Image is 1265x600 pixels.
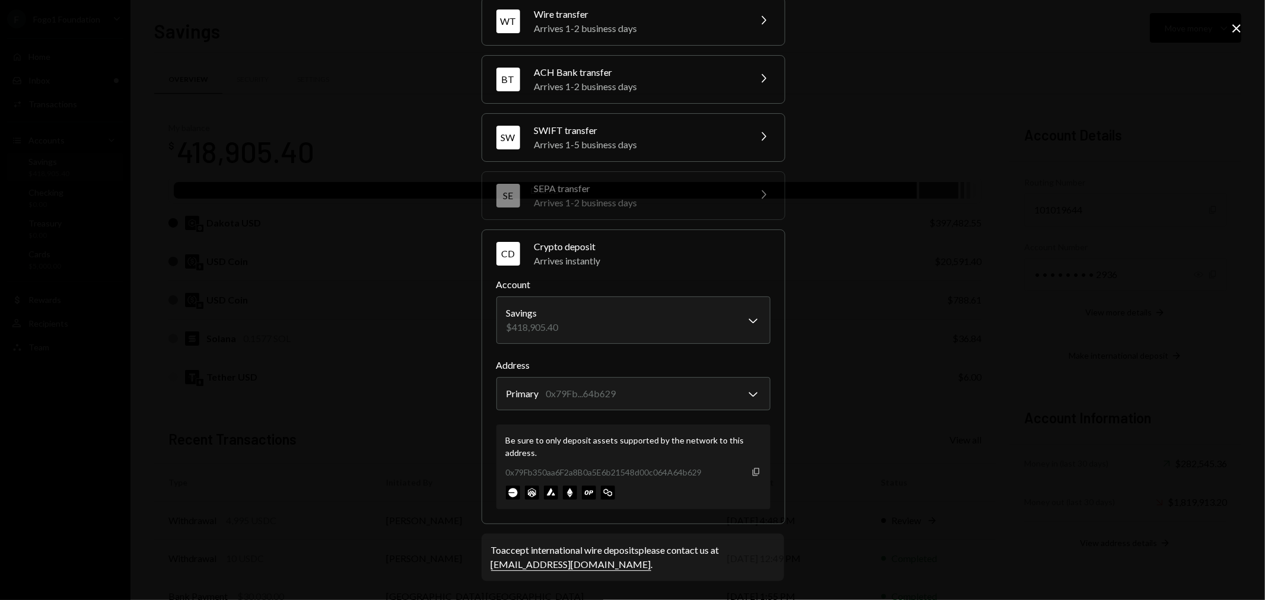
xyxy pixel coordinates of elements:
div: To accept international wire deposits please contact us at . [491,543,775,572]
div: Arrives instantly [534,254,770,268]
div: 0x79Fb...64b629 [546,387,616,401]
div: SW [496,126,520,149]
div: Arrives 1-5 business days [534,138,742,152]
div: Crypto deposit [534,240,770,254]
label: Account [496,277,770,292]
button: SESEPA transferArrives 1-2 business days [482,172,785,219]
div: Arrives 1-2 business days [534,21,742,36]
div: 0x79Fb350aa6F2a8B0a5E6b21548d00c064A64b629 [506,466,702,478]
img: arbitrum-mainnet [525,486,539,500]
div: WT [496,9,520,33]
button: BTACH Bank transferArrives 1-2 business days [482,56,785,103]
div: Arrives 1-2 business days [534,196,742,210]
div: ACH Bank transfer [534,65,742,79]
div: Be sure to only deposit assets supported by the network to this address. [506,434,761,459]
button: Account [496,296,770,344]
div: Arrives 1-2 business days [534,79,742,94]
div: SE [496,184,520,208]
div: SEPA transfer [534,181,742,196]
div: CD [496,242,520,266]
img: base-mainnet [506,486,520,500]
button: CDCrypto depositArrives instantly [482,230,785,277]
div: SWIFT transfer [534,123,742,138]
label: Address [496,358,770,372]
div: Wire transfer [534,7,742,21]
img: polygon-mainnet [601,486,615,500]
button: Address [496,377,770,410]
div: BT [496,68,520,91]
img: ethereum-mainnet [563,486,577,500]
a: [EMAIL_ADDRESS][DOMAIN_NAME] [491,558,651,571]
img: avalanche-mainnet [544,486,558,500]
button: SWSWIFT transferArrives 1-5 business days [482,114,785,161]
div: CDCrypto depositArrives instantly [496,277,770,509]
img: optimism-mainnet [582,486,596,500]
